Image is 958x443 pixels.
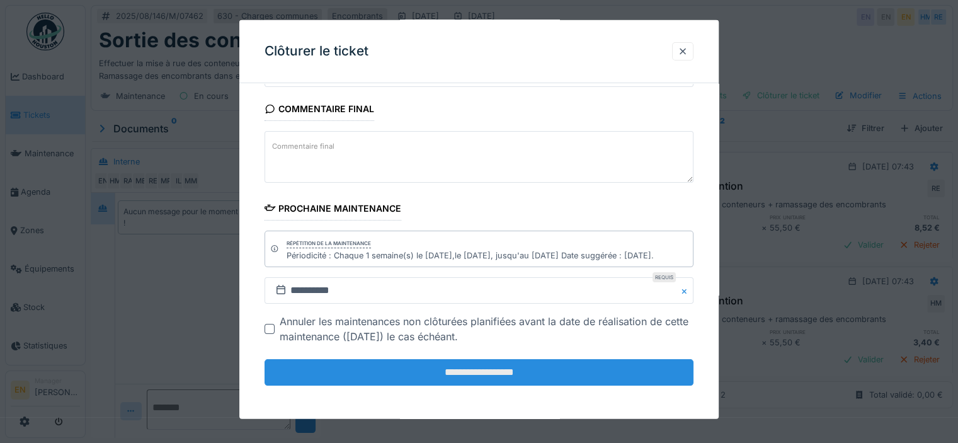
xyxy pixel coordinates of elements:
div: Périodicité : Chaque 1 semaine(s) le [DATE],le [DATE], jusqu'au [DATE] Date suggérée : [DATE]. [287,250,654,262]
button: Close [680,60,693,87]
button: Close [680,277,693,304]
div: Annuler les maintenances non clôturées planifiées avant la date de réalisation de cette maintenan... [280,314,693,344]
h3: Clôturer le ticket [265,43,368,59]
div: Requis [653,272,676,282]
label: Commentaire final [270,138,337,154]
div: Prochaine maintenance [265,198,401,220]
div: Commentaire final [265,100,374,121]
div: Répétition de la maintenance [287,239,371,248]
